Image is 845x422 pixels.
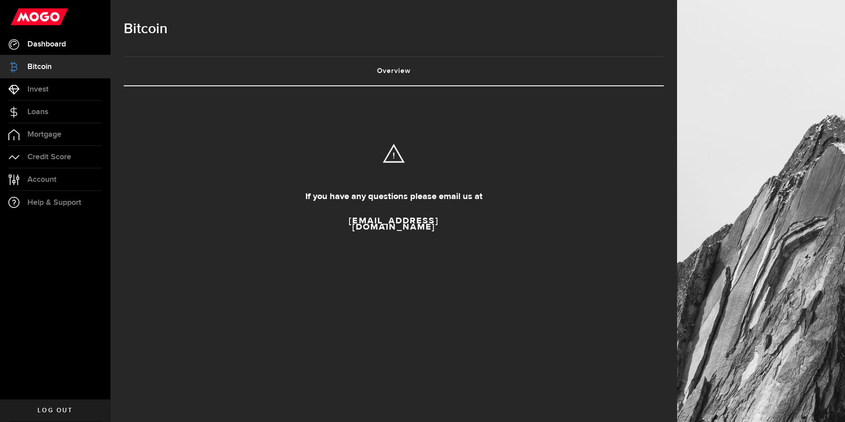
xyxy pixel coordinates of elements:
[124,57,664,85] a: Overview
[146,191,642,202] h2: If you have any questions please email us at
[27,85,49,93] span: Invest
[27,153,71,161] span: Credit Score
[321,211,467,236] a: [EMAIL_ADDRESS][DOMAIN_NAME]
[27,130,61,138] span: Mortgage
[27,63,52,71] span: Bitcoin
[27,199,81,207] span: Help & Support
[27,108,48,116] span: Loans
[124,18,664,41] h1: Bitcoin
[27,40,66,48] span: Dashboard
[124,56,664,86] ul: Tabs Navigation
[7,4,34,30] button: Open LiveChat chat widget
[27,176,57,184] span: Account
[38,407,72,414] span: Log out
